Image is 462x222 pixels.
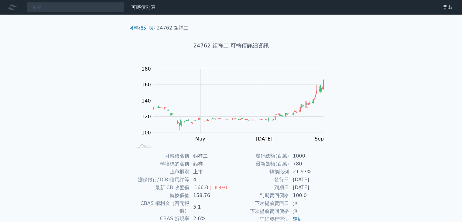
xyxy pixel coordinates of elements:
td: 158.76 [190,192,231,199]
li: › [129,24,155,32]
td: 5.1 [190,199,231,215]
tspan: Sep [315,136,324,142]
td: 轉換比例 [231,168,289,176]
td: 無 [289,207,331,215]
a: 可轉債列表 [131,4,156,10]
td: 100.0 [289,192,331,199]
a: 連結 [293,216,303,222]
tspan: 140 [142,98,151,104]
td: 擔保銀行/TCRI信用評等 [132,176,190,184]
td: 轉換標的名稱 [132,160,190,168]
td: 4 [190,176,231,184]
td: 可轉債名稱 [132,152,190,160]
td: 到期賣回價格 [231,192,289,199]
tspan: May [195,136,205,142]
td: 發行日 [231,176,289,184]
td: 上市 [190,168,231,176]
tspan: [DATE] [256,136,272,142]
a: 可轉債列表 [129,25,153,31]
li: 24762 鉅祥二 [157,24,188,32]
td: 發行總額(百萬) [231,152,289,160]
td: [DATE] [289,184,331,192]
td: 下次提前賣回日 [231,199,289,207]
td: 鉅祥二 [190,152,231,160]
tspan: 160 [142,82,151,88]
td: [DATE] [289,176,331,184]
td: 上市櫃別 [132,168,190,176]
a: 登出 [438,2,457,12]
td: 無 [289,199,331,207]
td: 最新餘額(百萬) [231,160,289,168]
td: 最新 CB 收盤價 [132,184,190,192]
tspan: 180 [142,66,151,72]
td: 1000 [289,152,331,160]
g: Chart [138,66,333,142]
td: CBAS 權利金（百元報價） [132,199,190,215]
h1: 24762 鉅祥二 可轉債詳細資訊 [124,41,338,50]
td: 鉅祥 [190,160,231,168]
tspan: 120 [142,114,151,120]
tspan: 100 [142,130,151,136]
div: 166.0 [193,184,210,191]
td: 到期日 [231,184,289,192]
input: 搜尋可轉債 代號／名稱 [27,2,124,12]
td: 下次提前賣回價格 [231,207,289,215]
span: (+6.4%) [210,185,227,190]
td: 780 [289,160,331,168]
td: 轉換價值 [132,192,190,199]
td: 21.97% [289,168,331,176]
